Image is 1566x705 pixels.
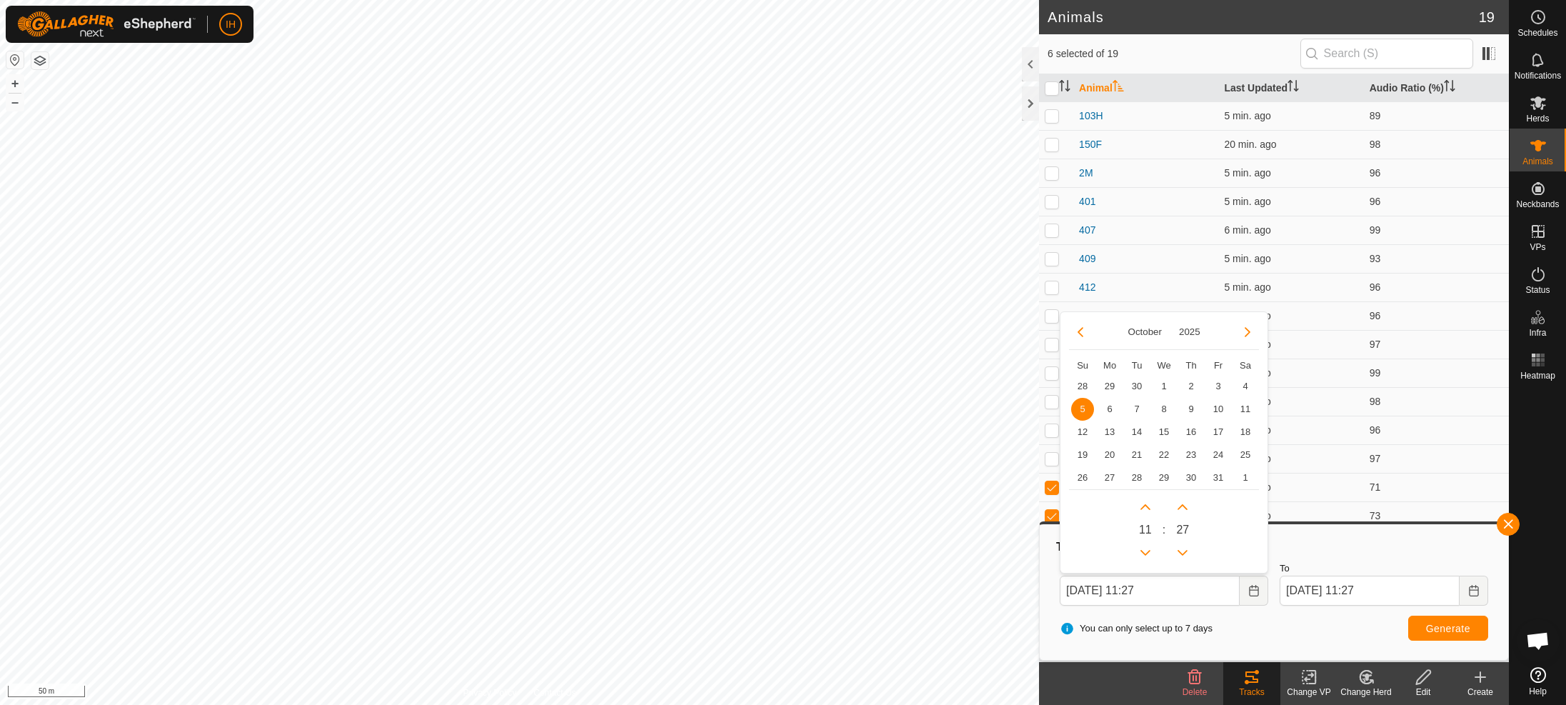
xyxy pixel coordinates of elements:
span: IH [226,17,236,32]
span: Oct 5, 2025, 11:21 AM [1224,339,1270,350]
span: 29 [1098,375,1121,398]
td: 13 [1096,421,1123,444]
p-button: Previous Hour [1134,541,1157,564]
p-sorticon: Activate to sort [1444,82,1455,94]
span: Oct 5, 2025, 11:21 AM [1224,224,1270,236]
span: 7 [1125,398,1148,421]
th: Last Updated [1218,74,1363,102]
span: 13 [1098,421,1121,444]
td: 8 [1150,398,1178,421]
span: Tu [1132,360,1143,371]
span: 27 [1176,521,1189,539]
span: 10 [1207,398,1230,421]
span: 19 [1479,6,1495,28]
span: 27 [1098,466,1121,489]
div: Tracks [1223,686,1280,699]
span: Oct 5, 2025, 11:21 AM [1224,110,1270,121]
span: 73 [1370,510,1381,521]
span: Help [1529,687,1547,696]
span: Th [1185,360,1196,371]
td: 29 [1096,375,1123,398]
td: 30 [1178,466,1205,489]
span: 6 [1098,398,1121,421]
span: 12 [1071,421,1094,444]
span: 17 [1207,421,1230,444]
span: 97 [1370,339,1381,350]
div: Open chat [1517,619,1560,662]
span: 96 [1370,281,1381,293]
span: 96 [1370,196,1381,207]
td: 3 [1205,375,1232,398]
span: 96 [1370,310,1381,321]
span: 24 [1207,444,1230,466]
td: 25 [1232,444,1259,466]
td: 21 [1123,444,1150,466]
th: Audio Ratio (%) [1364,74,1509,102]
span: 11 [1234,398,1257,421]
span: 14 [1125,421,1148,444]
p-sorticon: Activate to sort [1113,82,1124,94]
span: 31 [1207,466,1230,489]
span: 16 [1180,421,1203,444]
td: 28 [1123,466,1150,489]
span: 1 [1153,375,1175,398]
span: 412 [1079,280,1095,295]
div: Tracks [1054,539,1494,556]
td: 4 [1232,375,1259,398]
span: 97 [1370,453,1381,464]
span: 150F [1079,137,1102,152]
span: 99 [1370,224,1381,236]
td: 6 [1096,398,1123,421]
td: 27 [1096,466,1123,489]
span: Oct 5, 2025, 11:21 AM [1224,310,1270,321]
td: 22 [1150,444,1178,466]
button: – [6,94,24,111]
span: 8 [1153,398,1175,421]
div: Change Herd [1337,686,1395,699]
td: 11 [1232,398,1259,421]
div: Edit [1395,686,1452,699]
td: 19 [1069,444,1096,466]
span: 93 [1370,253,1381,264]
div: Choose Date [1060,311,1268,574]
span: Herds [1526,114,1549,123]
span: Oct 5, 2025, 11:21 AM [1224,481,1270,493]
button: + [6,75,24,92]
input: Search (S) [1300,39,1473,69]
span: 103H [1079,109,1103,124]
span: 20 [1098,444,1121,466]
span: Oct 5, 2025, 11:22 AM [1224,453,1270,464]
span: Su [1077,360,1088,371]
span: Oct 5, 2025, 11:21 AM [1224,196,1270,207]
span: 25 [1234,444,1257,466]
span: 6 selected of 19 [1048,46,1300,61]
span: 21 [1125,444,1148,466]
span: 99 [1370,367,1381,379]
td: 7 [1123,398,1150,421]
div: Change VP [1280,686,1337,699]
span: 409 [1079,251,1095,266]
span: 407 [1079,223,1095,238]
button: Previous Month [1069,321,1092,344]
span: 28 [1071,375,1094,398]
span: 23 [1180,444,1203,466]
button: Generate [1408,616,1488,641]
button: Next Month [1236,321,1259,344]
span: Animals [1522,157,1553,166]
span: 30 [1125,375,1148,398]
button: Reset Map [6,51,24,69]
p-button: Next Minute [1171,496,1194,519]
span: 15 [1153,421,1175,444]
span: 11 [1139,521,1152,539]
td: 31 [1205,466,1232,489]
span: 401 [1079,194,1095,209]
h2: Animals [1048,9,1479,26]
td: 9 [1178,398,1205,421]
span: 414 [1079,309,1095,324]
td: 1 [1232,466,1259,489]
td: 10 [1205,398,1232,421]
span: 98 [1370,396,1381,407]
span: Oct 5, 2025, 11:21 AM [1224,396,1270,407]
span: 3 [1207,375,1230,398]
span: Status [1525,286,1550,294]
